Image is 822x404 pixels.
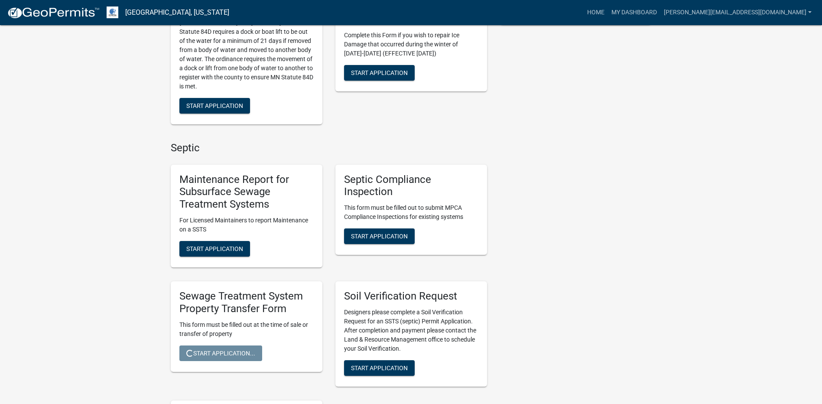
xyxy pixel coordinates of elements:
button: Start Application... [179,345,262,361]
span: Start Application [186,245,243,252]
button: Start Application [344,65,415,81]
button: Start Application [344,228,415,244]
h4: Septic [171,142,487,154]
a: Home [584,4,608,21]
h5: Maintenance Report for Subsurface Sewage Treatment Systems [179,173,314,211]
a: [GEOGRAPHIC_DATA], [US_STATE] [125,5,229,20]
p: [GEOGRAPHIC_DATA] and [US_STATE] State Statute 84D requires a dock or boat lift to be out of the ... [179,18,314,91]
span: Start Application [351,233,408,240]
a: My Dashboard [608,4,660,21]
span: Start Application... [186,349,255,356]
span: Start Application [351,69,408,76]
img: Otter Tail County, Minnesota [107,7,118,18]
span: Start Application [186,102,243,109]
p: This form must be filled out to submit MPCA Compliance Inspections for existing systems [344,203,478,222]
button: Start Application [344,360,415,376]
h5: Sewage Treatment System Property Transfer Form [179,290,314,315]
h5: Soil Verification Request [344,290,478,303]
p: For Licensed Maintainers to report Maintenance on a SSTS [179,216,314,234]
span: Start Application [351,364,408,371]
a: [PERSON_NAME][EMAIL_ADDRESS][DOMAIN_NAME] [660,4,815,21]
h5: Septic Compliance Inspection [344,173,478,199]
p: Designers please complete a Soil Verification Request for an SSTS (septic) Permit Application. Af... [344,308,478,353]
button: Start Application [179,98,250,114]
p: This form must be filled out at the time of sale or transfer of property [179,320,314,339]
p: Complete this Form if you wish to repair Ice Damage that occurred during the winter of [DATE]-[DA... [344,31,478,58]
button: Start Application [179,241,250,257]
